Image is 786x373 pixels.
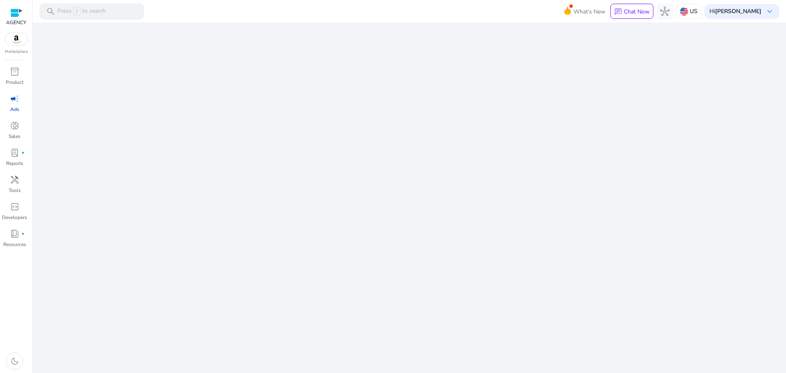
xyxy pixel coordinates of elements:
span: chat [614,8,622,16]
span: lab_profile [10,148,20,158]
button: chatChat Now [610,4,653,19]
span: donut_small [10,121,20,131]
span: dark_mode [10,356,20,366]
span: campaign [10,94,20,104]
p: Press to search [57,7,106,16]
span: / [73,7,81,16]
p: Product [6,79,23,86]
span: What's New [574,5,605,19]
p: Resources [3,241,26,248]
span: book_4 [10,229,20,239]
p: US [690,4,698,18]
img: amazon.svg [5,33,27,45]
p: Hi [709,9,761,14]
p: Ads [10,106,19,113]
span: hub [660,7,670,16]
p: Sales [9,133,20,140]
span: handyman [10,175,20,185]
button: hub [657,3,673,20]
img: us.svg [680,7,688,16]
span: fiber_manual_record [21,151,25,154]
p: Chat Now [624,8,650,16]
p: Tools [9,187,21,194]
span: keyboard_arrow_down [765,7,775,16]
p: AGENCY [6,19,26,26]
span: code_blocks [10,202,20,212]
p: Marketplace [5,49,28,55]
p: Reports [6,160,23,167]
span: inventory_2 [10,67,20,77]
b: [PERSON_NAME] [715,7,761,15]
span: fiber_manual_record [21,232,25,235]
span: search [46,7,56,16]
p: Developers [2,214,27,221]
